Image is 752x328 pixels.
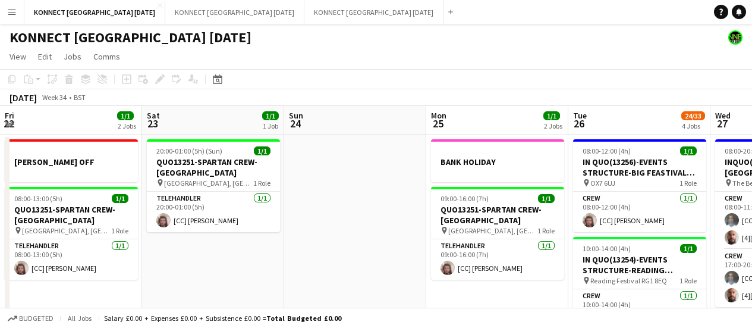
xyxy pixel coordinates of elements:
div: Salary £0.00 + Expenses £0.00 + Subsistence £0.00 = [104,314,341,323]
span: Total Budgeted £0.00 [266,314,341,323]
span: 1/1 [680,244,697,253]
span: 24/33 [681,111,705,120]
span: Sun [289,110,303,121]
div: 2 Jobs [118,121,136,130]
span: 22 [3,117,14,130]
span: 25 [429,117,446,130]
a: Comms [89,49,125,64]
span: 27 [713,117,731,130]
span: 1 Role [111,226,128,235]
span: Jobs [64,51,81,62]
span: [GEOGRAPHIC_DATA], [GEOGRAPHIC_DATA] [22,226,111,235]
span: 1 Role [537,226,555,235]
h3: QUO13251-SPARTAN CREW-[GEOGRAPHIC_DATA] [147,157,280,178]
h3: BANK HOLIDAY [431,157,564,167]
a: Jobs [59,49,86,64]
span: Edit [38,51,52,62]
button: KONNECT [GEOGRAPHIC_DATA] [DATE] [24,1,165,24]
app-job-card: 08:00-13:00 (5h)1/1QUO13251-SPARTAN CREW-[GEOGRAPHIC_DATA] [GEOGRAPHIC_DATA], [GEOGRAPHIC_DATA]1 ... [5,187,138,280]
span: 1/1 [117,111,134,120]
app-card-role: Telehandler1/120:00-01:00 (5h)[CC] [PERSON_NAME] [147,192,280,232]
span: Week 34 [39,93,69,102]
span: 1/1 [262,111,279,120]
h3: IN QUO(13254)-EVENTS STRUCTURE-READING FESTIVAL *OOT* [573,254,706,276]
span: Budgeted [19,314,54,323]
span: 1/1 [538,194,555,203]
a: View [5,49,31,64]
button: Budgeted [6,312,55,325]
span: Wed [715,110,731,121]
span: 08:00-12:00 (4h) [583,146,631,155]
div: 2 Jobs [544,121,562,130]
h3: IN QUO(13256)-EVENTS STRUCTURE-BIG FEASTIVAL *OOT* [573,157,706,178]
app-job-card: 09:00-16:00 (7h)1/1QUO13251-SPARTAN CREW-[GEOGRAPHIC_DATA] [GEOGRAPHIC_DATA], [GEOGRAPHIC_DATA]1 ... [431,187,564,280]
span: 1 Role [253,179,270,188]
span: [GEOGRAPHIC_DATA], [GEOGRAPHIC_DATA] [448,226,537,235]
span: 1/1 [543,111,560,120]
app-card-role: Telehandler1/108:00-13:00 (5h)[CC] [PERSON_NAME] [5,239,138,280]
span: Fri [5,110,14,121]
h3: QUO13251-SPARTAN CREW-[GEOGRAPHIC_DATA] [5,204,138,226]
button: KONNECT [GEOGRAPHIC_DATA] [DATE] [304,1,443,24]
app-card-role: Telehandler1/109:00-16:00 (7h)[CC] [PERSON_NAME] [431,239,564,280]
span: View [10,51,26,62]
span: 26 [571,117,587,130]
span: 08:00-13:00 (5h) [14,194,62,203]
span: 09:00-16:00 (7h) [440,194,489,203]
div: 4 Jobs [682,121,704,130]
span: Tue [573,110,587,121]
span: [GEOGRAPHIC_DATA], [GEOGRAPHIC_DATA] [164,179,253,188]
a: Edit [33,49,56,64]
span: Mon [431,110,446,121]
span: 1 Role [679,179,697,188]
h3: [PERSON_NAME] OFF [5,157,138,167]
span: 23 [145,117,160,130]
span: 1/1 [112,194,128,203]
span: OX7 6UJ [590,179,615,188]
span: 1/1 [680,146,697,155]
span: 1/1 [254,146,270,155]
span: Sat [147,110,160,121]
span: 24 [287,117,303,130]
app-job-card: 20:00-01:00 (5h) (Sun)1/1QUO13251-SPARTAN CREW-[GEOGRAPHIC_DATA] [GEOGRAPHIC_DATA], [GEOGRAPHIC_D... [147,139,280,232]
span: 20:00-01:00 (5h) (Sun) [156,146,222,155]
div: 1 Job [263,121,278,130]
div: [DATE] [10,92,37,104]
span: Reading Festival RG1 8EQ [590,276,667,285]
h3: QUO13251-SPARTAN CREW-[GEOGRAPHIC_DATA] [431,204,564,226]
span: 10:00-14:00 (4h) [583,244,631,253]
span: All jobs [65,314,94,323]
h1: KONNECT [GEOGRAPHIC_DATA] [DATE] [10,29,251,46]
app-job-card: [PERSON_NAME] OFF [5,139,138,182]
app-job-card: 08:00-12:00 (4h)1/1IN QUO(13256)-EVENTS STRUCTURE-BIG FEASTIVAL *OOT* OX7 6UJ1 RoleCrew1/108:00-1... [573,139,706,232]
button: KONNECT [GEOGRAPHIC_DATA] [DATE] [165,1,304,24]
div: BST [74,93,86,102]
app-job-card: BANK HOLIDAY [431,139,564,182]
span: 1 Role [679,276,697,285]
app-user-avatar: Konnect 24hr EMERGENCY NR* [728,30,742,45]
span: Comms [93,51,120,62]
app-card-role: Crew1/108:00-12:00 (4h)[CC] [PERSON_NAME] [573,192,706,232]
